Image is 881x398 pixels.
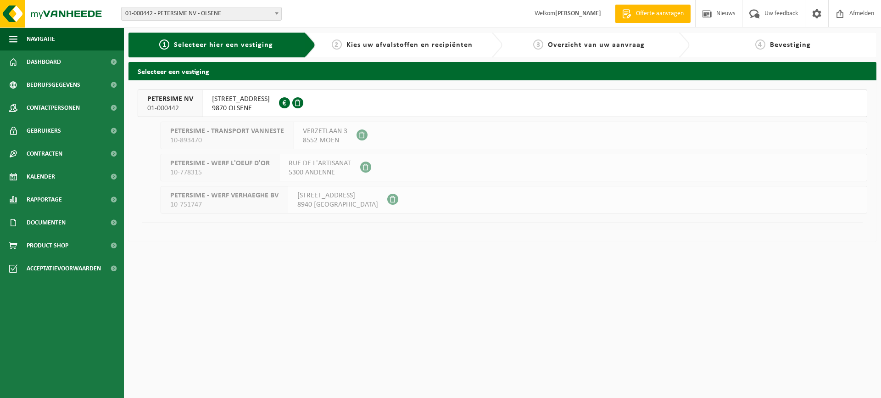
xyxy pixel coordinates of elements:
span: PETERSIME - TRANSPORT VANNESTE [170,127,284,136]
span: RUE DE L'ARTISANAT [289,159,351,168]
span: [STREET_ADDRESS] [297,191,378,200]
span: Documenten [27,211,66,234]
span: Bedrijfsgegevens [27,73,80,96]
span: 01-000442 - PETERSIME NV - OLSENE [122,7,281,20]
span: 5300 ANDENNE [289,168,351,177]
span: Dashboard [27,50,61,73]
strong: [PERSON_NAME] [555,10,601,17]
span: Overzicht van uw aanvraag [548,41,645,49]
span: 4 [755,39,765,50]
span: Kies uw afvalstoffen en recipiënten [346,41,473,49]
span: Acceptatievoorwaarden [27,257,101,280]
span: 10-751747 [170,200,279,209]
span: PETERSIME - WERF L'OEUF D'OR [170,159,270,168]
span: Rapportage [27,188,62,211]
h2: Selecteer een vestiging [128,62,876,80]
span: 01-000442 [147,104,193,113]
span: PETERSIME NV [147,95,193,104]
span: Kalender [27,165,55,188]
span: 01-000442 - PETERSIME NV - OLSENE [121,7,282,21]
span: Selecteer hier een vestiging [174,41,273,49]
button: PETERSIME NV 01-000442 [STREET_ADDRESS]9870 OLSENE [138,90,867,117]
span: 8552 MOEN [303,136,347,145]
span: VERZETLAAN 3 [303,127,347,136]
a: Offerte aanvragen [615,5,691,23]
span: 10-778315 [170,168,270,177]
span: 10-893470 [170,136,284,145]
span: Product Shop [27,234,68,257]
span: 2 [332,39,342,50]
span: [STREET_ADDRESS] [212,95,270,104]
span: Navigatie [27,28,55,50]
span: 3 [533,39,543,50]
span: Contracten [27,142,62,165]
span: Offerte aanvragen [634,9,686,18]
span: 8940 [GEOGRAPHIC_DATA] [297,200,378,209]
span: Gebruikers [27,119,61,142]
span: PETERSIME - WERF VERHAEGHE BV [170,191,279,200]
span: Bevestiging [770,41,811,49]
span: 9870 OLSENE [212,104,270,113]
span: Contactpersonen [27,96,80,119]
span: 1 [159,39,169,50]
